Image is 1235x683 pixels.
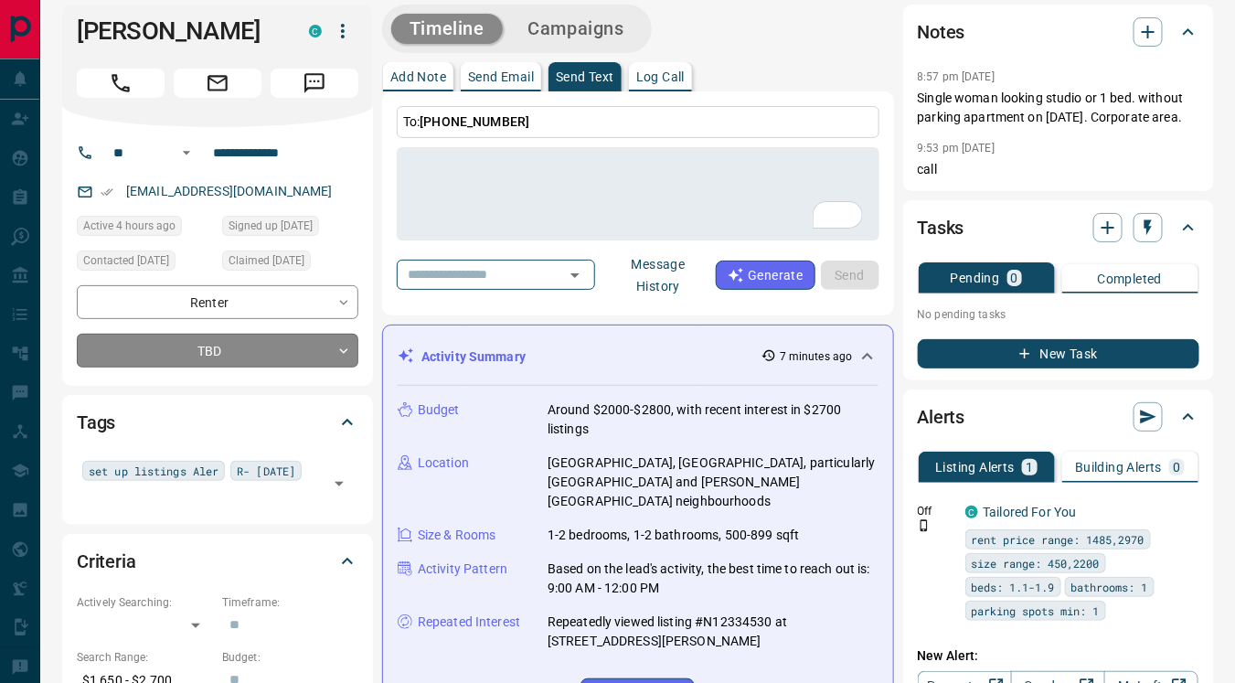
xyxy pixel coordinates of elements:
span: Signed up [DATE] [229,217,313,235]
p: 0 [1011,272,1018,284]
p: Budget: [222,649,358,666]
div: TBD [77,334,358,368]
h2: Criteria [77,547,136,576]
textarea: To enrich screen reader interactions, please activate Accessibility in Grammarly extension settings [410,155,867,233]
p: Size & Rooms [418,526,496,545]
button: Timeline [391,14,503,44]
p: Off [918,503,954,519]
div: Renter [77,285,358,319]
p: Location [418,454,469,473]
span: Claimed [DATE] [229,251,304,270]
svg: Push Notification Only [918,519,931,532]
div: condos.ca [965,506,978,518]
h2: Alerts [918,402,965,432]
button: Campaigns [510,14,643,44]
h2: Tasks [918,213,964,242]
a: [EMAIL_ADDRESS][DOMAIN_NAME] [126,184,333,198]
p: 9:53 pm [DATE] [918,142,995,155]
div: condos.ca [309,25,322,37]
span: parking spots min: 1 [972,602,1100,620]
div: Thu May 22 2025 [222,216,358,241]
p: New Alert: [918,646,1199,666]
span: set up listings Aler [89,462,218,480]
span: rent price range: 1485,2970 [972,530,1145,549]
p: Actively Searching: [77,594,213,611]
p: Send Text [556,70,614,83]
p: 0 [1173,461,1180,474]
button: Open [176,142,197,164]
button: Generate [716,261,814,290]
div: Activity Summary7 minutes ago [398,340,878,374]
p: [GEOGRAPHIC_DATA], [GEOGRAPHIC_DATA], particularly [GEOGRAPHIC_DATA] and [PERSON_NAME][GEOGRAPHIC... [548,454,878,511]
p: Add Note [390,70,446,83]
p: Timeframe: [222,594,358,611]
div: Notes [918,10,1199,54]
p: Activity Summary [421,347,526,367]
p: 7 minutes ago [780,348,852,365]
p: Activity Pattern [418,560,507,579]
span: beds: 1.1-1.9 [972,578,1055,596]
div: Thu May 22 2025 [77,251,213,276]
p: 1-2 bedrooms, 1-2 bathrooms, 500-899 sqft [548,526,799,545]
div: Thu May 22 2025 [222,251,358,276]
button: New Task [918,339,1199,368]
button: Message History [601,250,716,301]
p: 8:57 pm [DATE] [918,70,995,83]
p: Pending [951,272,1000,284]
p: Repeatedly viewed listing #N12334530 at [STREET_ADDRESS][PERSON_NAME] [548,613,878,651]
p: Send Email [468,70,534,83]
p: Listing Alerts [935,461,1015,474]
h2: Notes [918,17,965,47]
span: bathrooms: 1 [1071,578,1148,596]
svg: Email Verified [101,186,113,198]
h2: Tags [77,408,115,437]
p: Log Call [636,70,685,83]
span: Active 4 hours ago [83,217,176,235]
p: Completed [1098,272,1163,285]
span: Contacted [DATE] [83,251,169,270]
div: Criteria [77,539,358,583]
span: Call [77,69,165,98]
div: Tasks [918,206,1199,250]
h1: [PERSON_NAME] [77,16,282,46]
p: 1 [1026,461,1033,474]
p: Based on the lead's activity, the best time to reach out is: 9:00 AM - 12:00 PM [548,560,878,598]
span: Message [271,69,358,98]
button: Open [326,471,352,496]
div: Mon Sep 15 2025 [77,216,213,241]
p: Budget [418,400,460,420]
p: call [918,160,1199,179]
p: Single woman looking studio or 1 bed. without parking apartment on [DATE]. Corporate area. [918,89,1199,127]
p: To: [397,106,879,138]
span: R- [DATE] [237,462,295,480]
p: Repeated Interest [418,613,520,632]
button: Open [562,262,588,288]
p: No pending tasks [918,301,1199,328]
a: Tailored For You [984,505,1077,519]
div: Tags [77,400,358,444]
p: Building Alerts [1075,461,1162,474]
p: Search Range: [77,649,213,666]
span: [PHONE_NUMBER] [420,114,529,129]
span: size range: 450,2200 [972,554,1100,572]
span: Email [174,69,261,98]
p: Around $2000-$2800, with recent interest in $2700 listings [548,400,878,439]
div: Alerts [918,395,1199,439]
